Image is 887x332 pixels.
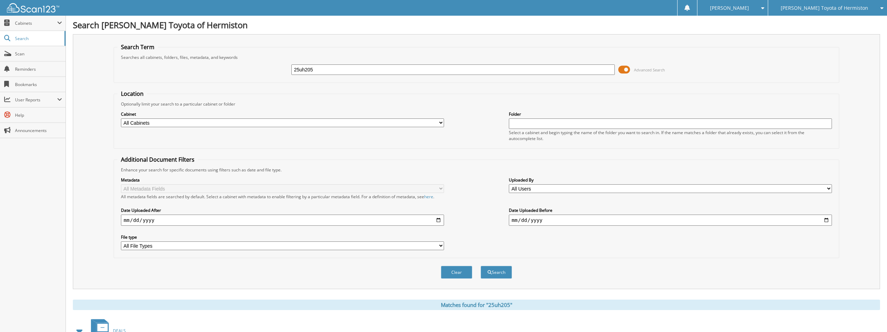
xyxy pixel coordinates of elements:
[15,97,57,103] span: User Reports
[117,90,147,98] legend: Location
[73,19,880,31] h1: Search [PERSON_NAME] Toyota of Hermiston
[509,111,832,117] label: Folder
[15,82,62,87] span: Bookmarks
[15,66,62,72] span: Reminders
[7,3,59,13] img: scan123-logo-white.svg
[634,67,665,72] span: Advanced Search
[15,128,62,133] span: Announcements
[509,177,832,183] label: Uploaded By
[73,300,880,310] div: Matches found for "25uh205"
[15,20,57,26] span: Cabinets
[15,112,62,118] span: Help
[15,51,62,57] span: Scan
[509,207,832,213] label: Date Uploaded Before
[710,6,749,10] span: [PERSON_NAME]
[424,194,433,200] a: here
[441,266,472,279] button: Clear
[117,101,835,107] div: Optionally limit your search to a particular cabinet or folder
[121,111,444,117] label: Cabinet
[121,207,444,213] label: Date Uploaded After
[117,54,835,60] div: Searches all cabinets, folders, files, metadata, and keywords
[117,156,198,163] legend: Additional Document Filters
[121,194,444,200] div: All metadata fields are searched by default. Select a cabinet with metadata to enable filtering b...
[509,215,832,226] input: end
[117,43,158,51] legend: Search Term
[117,167,835,173] div: Enhance your search for specific documents using filters such as date and file type.
[121,215,444,226] input: start
[15,36,61,41] span: Search
[781,6,868,10] span: [PERSON_NAME] Toyota of Hermiston
[121,177,444,183] label: Metadata
[481,266,512,279] button: Search
[509,130,832,141] div: Select a cabinet and begin typing the name of the folder you want to search in. If the name match...
[121,234,444,240] label: File type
